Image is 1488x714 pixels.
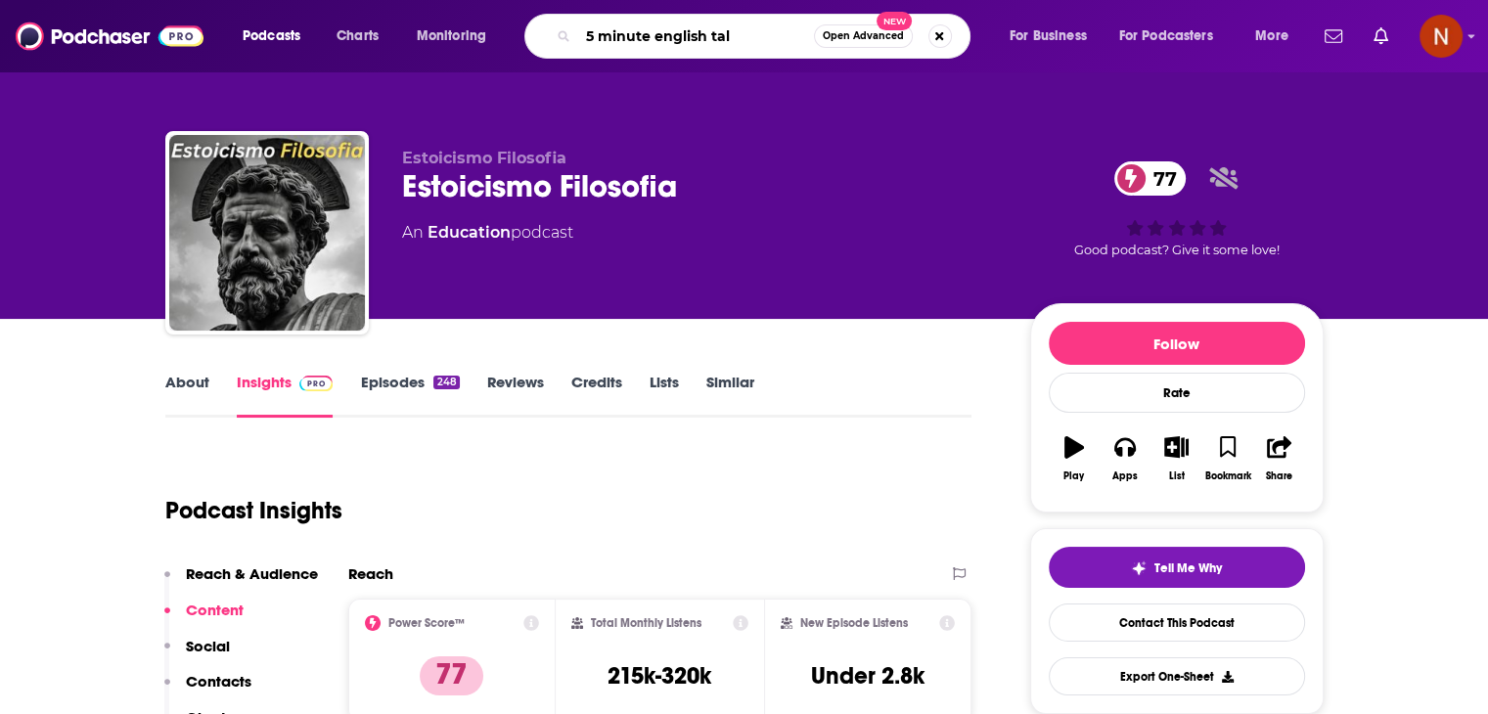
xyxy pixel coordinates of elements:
[1049,547,1305,588] button: tell me why sparkleTell Me Why
[186,637,230,655] p: Social
[417,22,486,50] span: Monitoring
[1063,470,1084,482] div: Play
[165,373,209,418] a: About
[1134,161,1187,196] span: 77
[164,637,230,673] button: Social
[800,616,908,630] h2: New Episode Listens
[1253,424,1304,494] button: Share
[1049,424,1100,494] button: Play
[996,21,1111,52] button: open menu
[1010,22,1087,50] span: For Business
[1049,373,1305,413] div: Rate
[814,24,913,48] button: Open AdvancedNew
[650,373,679,418] a: Lists
[1114,161,1187,196] a: 77
[402,221,573,245] div: An podcast
[243,22,300,50] span: Podcasts
[1420,15,1463,58] button: Show profile menu
[811,661,924,691] h3: Under 2.8k
[571,373,622,418] a: Credits
[1030,149,1324,270] div: 77Good podcast? Give it some love!
[337,22,379,50] span: Charts
[1074,243,1280,257] span: Good podcast? Give it some love!
[1317,20,1350,53] a: Show notifications dropdown
[186,564,318,583] p: Reach & Audience
[428,223,511,242] a: Education
[403,21,512,52] button: open menu
[229,21,326,52] button: open menu
[186,601,244,619] p: Content
[1049,603,1305,642] a: Contact This Podcast
[1119,22,1213,50] span: For Podcasters
[169,135,365,331] img: Estoicismo Filosofia
[706,373,754,418] a: Similar
[165,496,342,525] h1: Podcast Insights
[1366,20,1396,53] a: Show notifications dropdown
[1112,470,1138,482] div: Apps
[360,373,459,418] a: Episodes248
[164,564,318,601] button: Reach & Audience
[164,601,244,637] button: Content
[1202,424,1253,494] button: Bookmark
[164,672,251,708] button: Contacts
[1154,560,1222,576] span: Tell Me Why
[402,149,566,167] span: Estoicismo Filosofia
[16,18,203,55] img: Podchaser - Follow, Share and Rate Podcasts
[348,564,393,583] h2: Reach
[608,661,711,691] h3: 215k-320k
[388,616,465,630] h2: Power Score™
[877,12,912,30] span: New
[420,656,483,695] p: 77
[1169,470,1185,482] div: List
[299,376,334,391] img: Podchaser Pro
[823,31,904,41] span: Open Advanced
[1150,424,1201,494] button: List
[1204,470,1250,482] div: Bookmark
[591,616,701,630] h2: Total Monthly Listens
[1266,470,1292,482] div: Share
[237,373,334,418] a: InsightsPodchaser Pro
[1420,15,1463,58] span: Logged in as AdelNBM
[186,672,251,691] p: Contacts
[1255,22,1288,50] span: More
[487,373,544,418] a: Reviews
[433,376,459,389] div: 248
[1049,657,1305,695] button: Export One-Sheet
[1241,21,1313,52] button: open menu
[1106,21,1241,52] button: open menu
[1100,424,1150,494] button: Apps
[1049,322,1305,365] button: Follow
[1420,15,1463,58] img: User Profile
[324,21,390,52] a: Charts
[1131,560,1147,576] img: tell me why sparkle
[578,21,814,52] input: Search podcasts, credits, & more...
[543,14,989,59] div: Search podcasts, credits, & more...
